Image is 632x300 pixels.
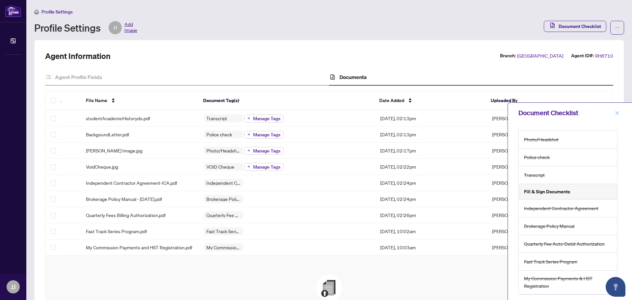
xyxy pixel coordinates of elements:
[571,52,594,60] label: Agent ID#:
[247,165,250,168] span: plus
[487,239,575,256] td: [PERSON_NAME]
[86,97,107,104] span: File Name
[615,111,619,115] span: close
[518,108,613,118] div: Document Checklist
[55,73,102,81] h4: Agent Profile Fields
[86,179,177,186] span: Independent Contractor Agreement-ICA.pdf
[487,143,575,159] td: [PERSON_NAME]
[86,228,147,235] span: Fast Track Series Program.pdf
[124,21,137,34] span: Add Image
[86,244,192,251] span: My Commission Payments and HST Registration.pdf
[524,153,550,161] span: Police check
[244,115,283,123] button: Manage Tags
[487,175,575,191] td: [PERSON_NAME]
[204,229,243,233] span: Fast Track Series Program
[517,52,563,60] span: [GEOGRAPHIC_DATA]
[45,51,111,61] h2: Agent Information
[204,132,235,137] span: Police check
[379,97,404,104] span: Date Added
[204,116,230,121] span: Transcript
[86,163,118,170] span: VoidCheque.jpg
[559,21,601,32] span: Document Checklist
[247,117,250,120] span: plus
[253,132,280,137] span: Manage Tags
[486,91,573,110] th: Uploaded By
[204,148,243,153] span: Photo/Headshot
[86,115,150,122] span: studentAcademicHistorydo.pdf
[375,143,487,159] td: [DATE], 02:17pm
[5,5,21,17] img: logo
[375,239,487,256] td: [DATE], 10:03am
[524,275,613,290] span: My Commission Payments & HST Registration
[375,110,487,126] td: [DATE], 02:13pm
[544,21,606,32] button: Document Checklist
[81,91,198,110] th: File Name
[487,207,575,223] td: [PERSON_NAME]
[487,126,575,143] td: [PERSON_NAME]
[113,24,117,31] span: JJ
[244,147,283,155] button: Manage Tags
[374,91,486,110] th: Date Added
[500,52,516,60] label: Branch:
[204,164,237,169] span: VOID Cheque
[204,197,243,201] span: Brokerage Policy Manual
[34,10,39,14] span: home
[487,223,575,239] td: [PERSON_NAME]
[41,9,73,15] span: Profile Settings
[487,191,575,207] td: [PERSON_NAME]
[375,223,487,239] td: [DATE], 10:02am
[487,159,575,175] td: [PERSON_NAME]
[86,195,162,203] span: Brokerage Policy Manual - [DATE].pdf
[375,191,487,207] td: [DATE], 02:24pm
[247,149,250,152] span: plus
[606,277,625,297] button: Open asap
[204,180,243,185] span: Independent Contractor Agreement
[204,245,243,250] span: My Commission Payments & HST Registration
[615,25,619,30] span: ellipsis
[253,149,280,153] span: Manage Tags
[247,133,250,136] span: plus
[524,171,545,179] span: Transcript
[487,110,575,126] td: [PERSON_NAME]
[375,126,487,143] td: [DATE], 02:13pm
[244,131,283,139] button: Manage Tags
[204,213,243,217] span: Quarterly Fee Auto-Debit Authorization
[524,258,577,265] span: Fast Track Series Program
[244,163,283,171] button: Manage Tags
[524,205,598,212] span: Independent Contractor Agreement
[198,91,374,110] th: Document Tag(s)
[86,131,129,138] span: BackgoundLetter.pdf
[524,222,574,230] span: Brokerage Policy Manual
[375,159,487,175] td: [DATE], 02:22pm
[11,282,15,291] span: JJ
[86,147,143,154] span: [PERSON_NAME] Image.jpg
[524,188,570,195] h5: Fill & Sign Documents
[253,165,280,169] span: Manage Tags
[339,73,367,81] h4: Documents
[375,207,487,223] td: [DATE], 02:26pm
[524,136,559,143] span: Photo/Headshot
[524,240,605,248] span: Quarterly Fee Auto-Debit Authorization
[375,175,487,191] td: [DATE], 02:24pm
[253,116,280,121] span: Manage Tags
[595,52,613,60] span: RH6710
[34,21,137,34] div: Profile Settings
[86,211,166,219] span: Quarterly Fees Billing Authorization.pdf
